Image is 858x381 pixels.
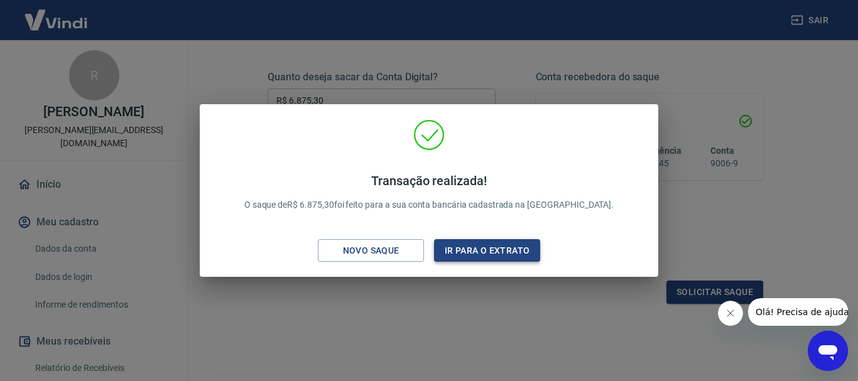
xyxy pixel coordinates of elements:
iframe: Botão para abrir a janela de mensagens [808,331,848,371]
iframe: Fechar mensagem [718,301,743,326]
p: O saque de R$ 6.875,30 foi feito para a sua conta bancária cadastrada na [GEOGRAPHIC_DATA]. [244,173,614,212]
iframe: Mensagem da empresa [748,298,848,326]
button: Ir para o extrato [434,239,540,262]
h4: Transação realizada! [244,173,614,188]
div: Novo saque [328,243,415,259]
span: Olá! Precisa de ajuda? [8,9,106,19]
button: Novo saque [318,239,424,262]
